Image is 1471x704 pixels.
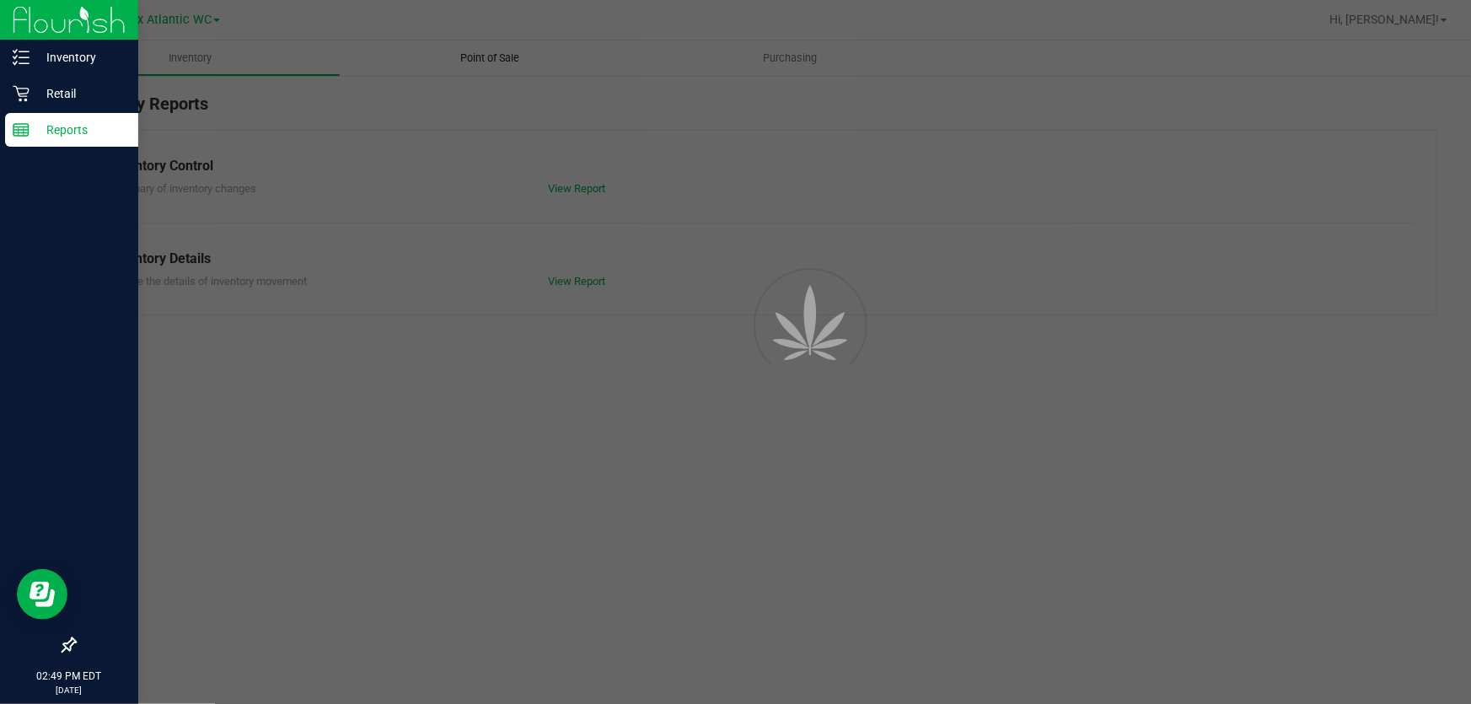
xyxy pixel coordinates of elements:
[13,49,30,66] inline-svg: Inventory
[8,684,131,696] p: [DATE]
[30,47,131,67] p: Inventory
[30,120,131,140] p: Reports
[17,569,67,620] iframe: Resource center
[8,669,131,684] p: 02:49 PM EDT
[30,83,131,104] p: Retail
[13,121,30,138] inline-svg: Reports
[13,85,30,102] inline-svg: Retail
